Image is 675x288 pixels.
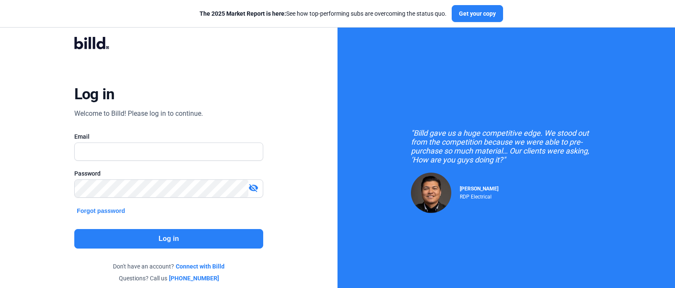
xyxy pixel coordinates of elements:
div: See how top-performing subs are overcoming the status quo. [200,9,447,18]
button: Log in [74,229,263,249]
img: Raul Pacheco [411,173,451,213]
div: RDP Electrical [460,192,498,200]
span: [PERSON_NAME] [460,186,498,192]
div: Questions? Call us [74,274,263,282]
button: Get your copy [452,5,503,22]
a: Connect with Billd [176,262,225,271]
div: "Billd gave us a huge competitive edge. We stood out from the competition because we were able to... [411,129,602,164]
div: Password [74,169,263,178]
a: [PHONE_NUMBER] [169,274,219,282]
div: Don't have an account? [74,262,263,271]
div: Log in [74,85,115,103]
mat-icon: visibility_off [248,183,259,193]
div: Welcome to Billd! Please log in to continue. [74,109,203,119]
span: The 2025 Market Report is here: [200,10,286,17]
button: Forgot password [74,206,128,215]
div: Email [74,132,263,141]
